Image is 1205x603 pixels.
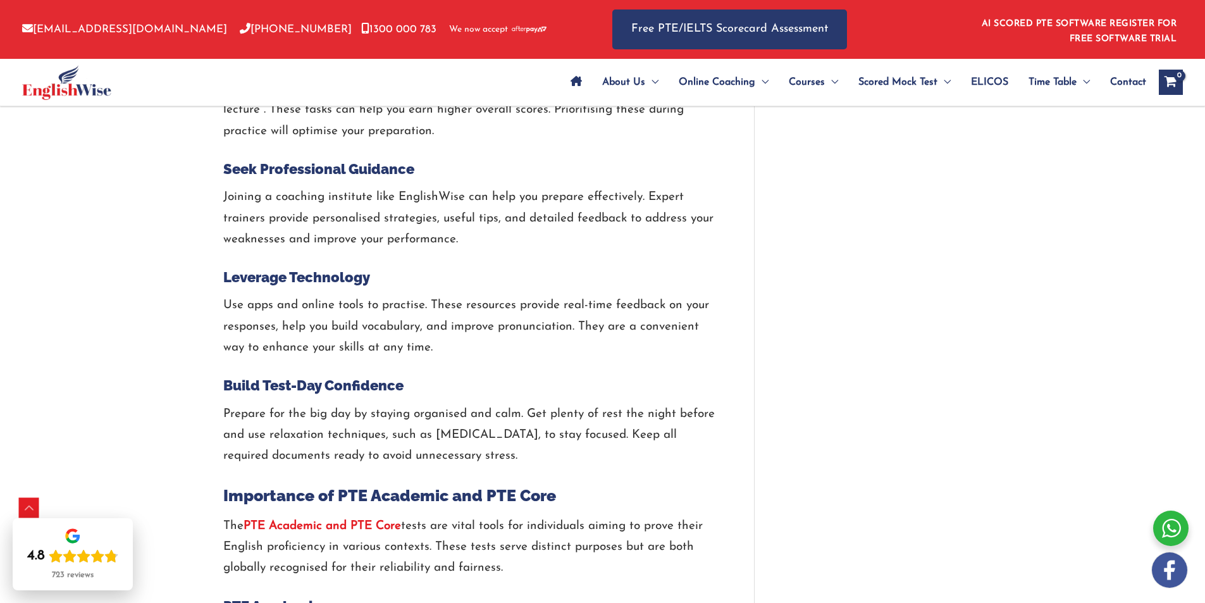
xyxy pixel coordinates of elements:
[679,60,755,104] span: Online Coaching
[22,24,227,35] a: [EMAIL_ADDRESS][DOMAIN_NAME]
[982,19,1177,44] a: AI SCORED PTE SOFTWARE REGISTER FOR FREE SOFTWARE TRIAL
[512,26,547,33] img: Afterpay-Logo
[223,485,716,506] h2: Importance of PTE Academic and PTE Core
[669,60,779,104] a: Online CoachingMenu Toggle
[27,547,118,565] div: Rating: 4.8 out of 5
[223,516,716,579] p: The tests are vital tools for individuals aiming to prove their English proficiency in various co...
[223,78,716,142] p: Focus on tasks that contribute to multiple sections, such as “describe image” or “retell lecture”...
[223,295,716,358] p: Use apps and online tools to practise. These resources provide real-time feedback on your respons...
[858,60,937,104] span: Scored Mock Test
[1159,70,1183,95] a: View Shopping Cart, empty
[602,60,645,104] span: About Us
[971,60,1008,104] span: ELICOS
[244,520,401,532] a: PTE Academic and PTE Core
[1029,60,1077,104] span: Time Table
[789,60,825,104] span: Courses
[449,23,508,36] span: We now accept
[361,24,436,35] a: 1300 000 783
[223,404,716,467] p: Prepare for the big day by staying organised and calm. Get plenty of rest the night before and us...
[825,60,838,104] span: Menu Toggle
[22,65,111,100] img: cropped-ew-logo
[1100,60,1146,104] a: Contact
[223,269,716,285] h4: Leverage Technology
[961,60,1018,104] a: ELICOS
[592,60,669,104] a: About UsMenu Toggle
[560,60,1146,104] nav: Site Navigation: Main Menu
[937,60,951,104] span: Menu Toggle
[223,377,716,394] h4: Build Test-Day Confidence
[848,60,961,104] a: Scored Mock TestMenu Toggle
[755,60,769,104] span: Menu Toggle
[240,24,352,35] a: [PHONE_NUMBER]
[612,9,847,49] a: Free PTE/IELTS Scorecard Assessment
[1152,552,1187,588] img: white-facebook.png
[27,547,45,565] div: 4.8
[974,9,1183,50] aside: Header Widget 1
[223,187,716,250] p: Joining a coaching institute like EnglishWise can help you prepare effectively. Expert trainers p...
[1018,60,1100,104] a: Time TableMenu Toggle
[645,60,658,104] span: Menu Toggle
[52,570,94,580] div: 723 reviews
[779,60,848,104] a: CoursesMenu Toggle
[1077,60,1090,104] span: Menu Toggle
[223,161,716,177] h4: Seek Professional Guidance
[1110,60,1146,104] span: Contact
